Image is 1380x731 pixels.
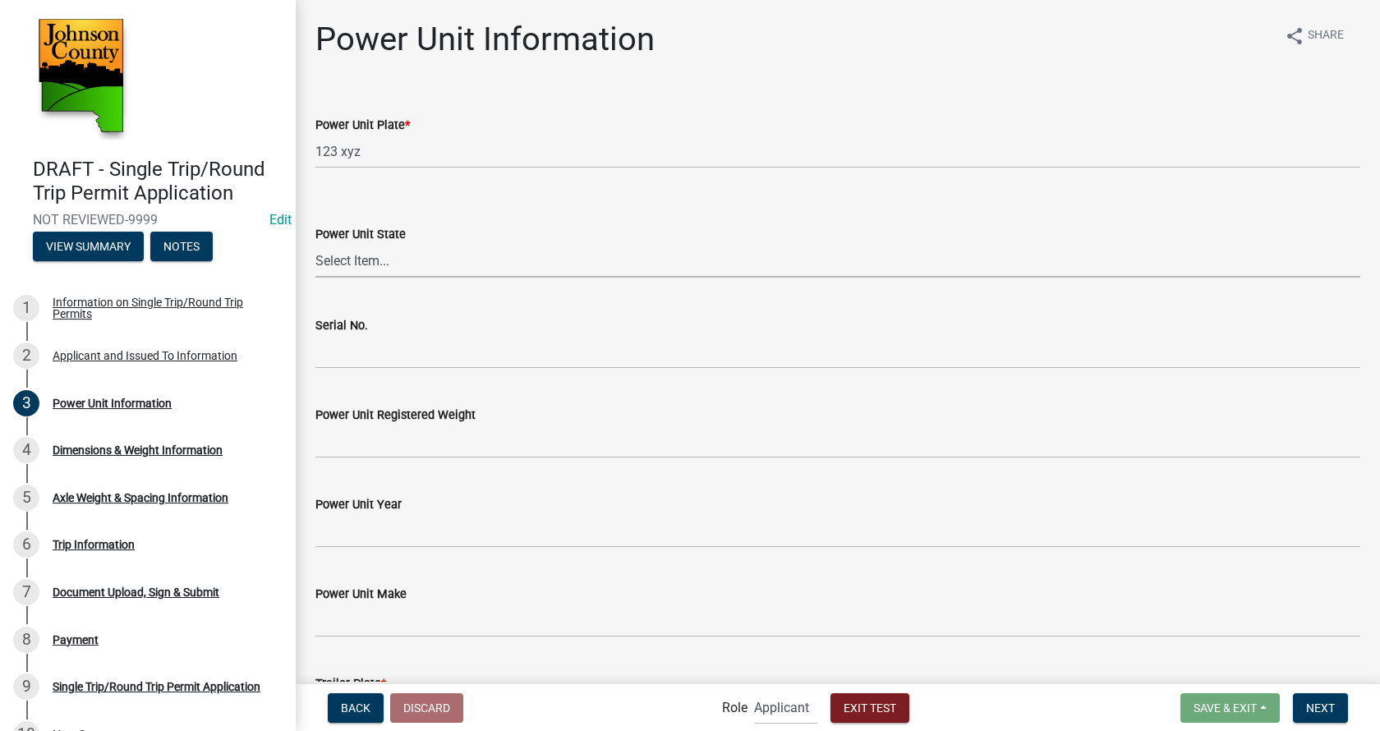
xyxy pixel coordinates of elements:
div: 3 [13,390,39,416]
button: shareShare [1272,20,1357,52]
div: Single Trip/Round Trip Permit Application [53,681,260,692]
span: Back [341,701,370,714]
div: 9 [13,674,39,700]
div: 8 [13,627,39,653]
div: 6 [13,531,39,558]
div: Dimensions & Weight Information [53,444,223,456]
div: Trip Information [53,539,135,550]
button: Save & Exit [1180,693,1280,723]
i: share [1285,26,1304,46]
div: Axle Weight & Spacing Information [53,492,228,503]
a: Edit [269,212,292,228]
div: Applicant and Issued To Information [53,350,237,361]
label: Trailer Plate [315,678,386,690]
div: Power Unit Information [53,398,172,409]
wm-modal-confirm: Summary [33,241,144,254]
label: Power Unit Make [315,589,407,600]
div: 4 [13,437,39,463]
label: Power Unit Plate [315,120,410,131]
span: Exit Test [844,701,896,714]
div: Document Upload, Sign & Submit [53,586,219,598]
wm-modal-confirm: Edit Application Number [269,212,292,228]
div: 2 [13,343,39,369]
span: Save & Exit [1194,701,1257,714]
div: 5 [13,485,39,511]
label: Power Unit Year [315,499,402,511]
h4: DRAFT - Single Trip/Round Trip Permit Application [33,158,283,205]
label: Role [722,701,747,715]
span: NOT REVIEWED-9999 [33,212,263,228]
button: Exit Test [830,693,909,723]
img: Johnson County, Iowa [33,17,129,140]
label: Power Unit Registered Weight [315,410,476,421]
h1: Power Unit Information [315,20,655,59]
wm-modal-confirm: Notes [150,241,213,254]
button: View Summary [33,232,144,261]
div: Payment [53,634,99,646]
span: Next [1306,701,1335,714]
div: Information on Single Trip/Round Trip Permits [53,297,269,320]
div: 7 [13,579,39,605]
button: Discard [390,693,463,723]
label: Power Unit State [315,229,406,241]
span: Share [1308,26,1344,46]
button: Notes [150,232,213,261]
button: Back [328,693,384,723]
button: Next [1293,693,1348,723]
div: 1 [13,295,39,321]
label: Serial No. [315,320,368,332]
